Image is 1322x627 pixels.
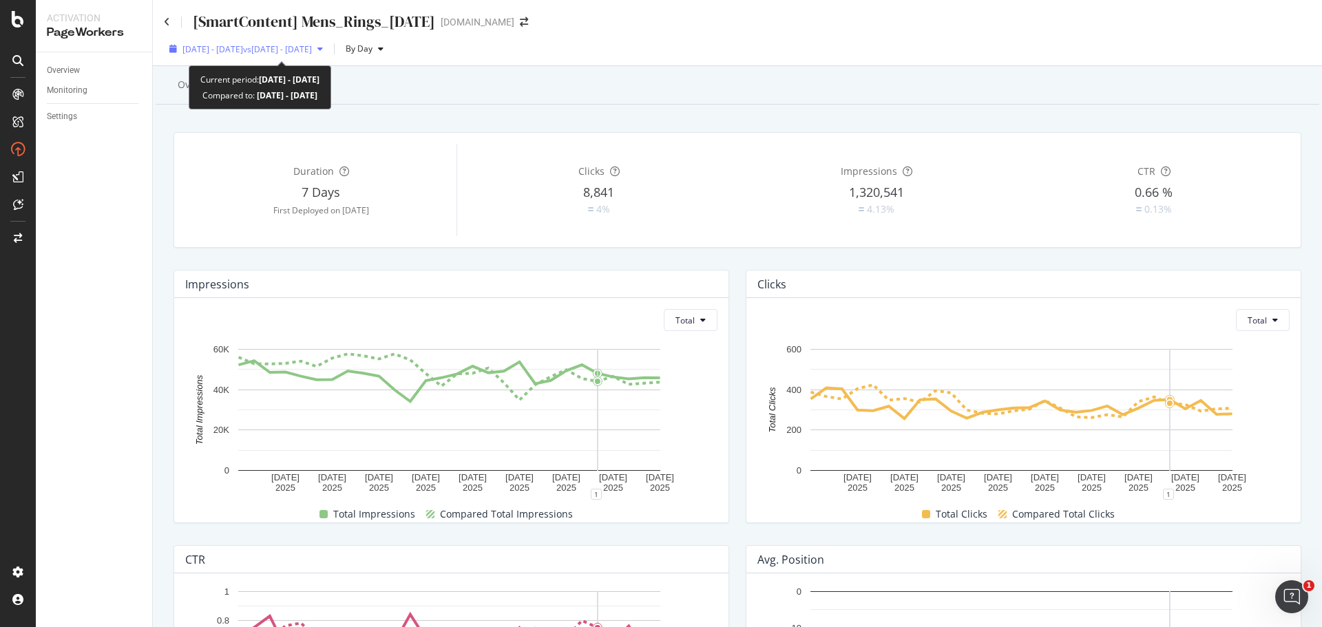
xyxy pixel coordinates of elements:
[1303,580,1314,591] span: 1
[164,17,170,27] a: Click to go back
[1078,472,1106,482] text: [DATE]
[786,385,801,395] text: 400
[757,553,824,566] div: Avg. position
[1082,483,1102,493] text: 2025
[1175,483,1195,493] text: 2025
[194,375,204,445] text: Total Impressions
[596,202,610,216] div: 4%
[1171,472,1199,482] text: [DATE]
[224,465,229,476] text: 0
[293,164,334,178] span: Duration
[185,204,457,216] div: First Deployed on [DATE]
[664,309,717,331] button: Total
[894,483,914,493] text: 2025
[47,109,143,124] a: Settings
[255,89,317,101] b: [DATE] - [DATE]
[213,385,229,395] text: 40K
[271,472,300,482] text: [DATE]
[505,472,534,482] text: [DATE]
[849,184,904,200] span: 1,320,541
[646,472,674,482] text: [DATE]
[185,342,713,494] svg: A chart.
[1135,184,1173,200] span: 0.66 %
[859,207,864,211] img: Equal
[369,483,389,493] text: 2025
[318,472,346,482] text: [DATE]
[578,164,605,178] span: Clicks
[259,74,319,85] b: [DATE] - [DATE]
[867,202,894,216] div: 4.13%
[200,72,319,87] div: Current period:
[185,277,249,291] div: Impressions
[1248,315,1267,326] span: Total
[599,472,627,482] text: [DATE]
[757,277,786,291] div: Clicks
[47,63,143,78] a: Overview
[322,483,342,493] text: 2025
[841,164,897,178] span: Impressions
[47,83,87,98] div: Monitoring
[202,87,317,103] div: Compared to:
[1222,483,1242,493] text: 2025
[47,109,77,124] div: Settings
[217,616,229,626] text: 0.8
[1144,202,1172,216] div: 0.13%
[47,25,141,41] div: PageWorkers
[843,472,872,482] text: [DATE]
[178,78,220,92] div: Overview
[757,342,1285,494] svg: A chart.
[243,43,312,55] span: vs [DATE] - [DATE]
[675,315,695,326] span: Total
[1129,483,1148,493] text: 2025
[786,425,801,436] text: 200
[556,483,576,493] text: 2025
[588,207,594,211] img: Equal
[441,15,514,29] div: [DOMAIN_NAME]
[365,472,393,482] text: [DATE]
[848,483,868,493] text: 2025
[463,483,483,493] text: 2025
[552,472,580,482] text: [DATE]
[340,43,373,54] span: By Day
[416,483,436,493] text: 2025
[520,17,528,27] div: arrow-right-arrow-left
[459,472,487,482] text: [DATE]
[193,11,435,32] div: [SmartContent] Mens_Rings_[DATE]
[603,483,623,493] text: 2025
[767,387,777,432] text: Total Clicks
[936,506,987,522] span: Total Clicks
[797,586,801,597] text: 0
[591,489,602,500] div: 1
[224,586,229,597] text: 1
[213,344,229,354] text: 60K
[984,472,1012,482] text: [DATE]
[786,344,801,354] text: 600
[583,184,614,200] span: 8,841
[185,553,205,566] div: CTR
[650,483,670,493] text: 2025
[412,472,440,482] text: [DATE]
[1163,489,1174,500] div: 1
[47,11,141,25] div: Activation
[440,506,573,522] span: Compared Total Impressions
[333,506,415,522] span: Total Impressions
[1136,207,1142,211] img: Equal
[1275,580,1308,613] iframe: Intercom live chat
[182,43,243,55] span: [DATE] - [DATE]
[275,483,295,493] text: 2025
[1031,472,1059,482] text: [DATE]
[1236,309,1290,331] button: Total
[1124,472,1153,482] text: [DATE]
[988,483,1008,493] text: 2025
[340,38,389,60] button: By Day
[164,38,328,60] button: [DATE] - [DATE]vs[DATE] - [DATE]
[937,472,965,482] text: [DATE]
[302,184,340,200] span: 7 Days
[797,465,801,476] text: 0
[1218,472,1246,482] text: [DATE]
[890,472,919,482] text: [DATE]
[510,483,529,493] text: 2025
[47,63,80,78] div: Overview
